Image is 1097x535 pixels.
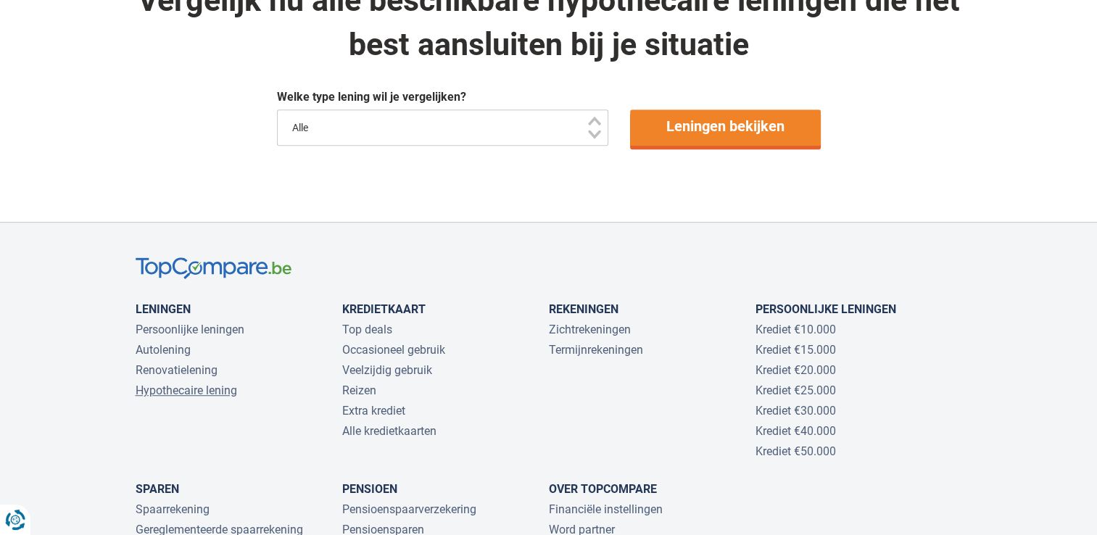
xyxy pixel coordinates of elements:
div: Welke type lening wil je vergelijken? [277,89,821,106]
a: Top deals [342,323,392,336]
a: Pensioen [342,482,397,496]
a: Krediet €10.000 [756,323,836,336]
a: Krediet €40.000 [756,424,836,438]
a: Over TopCompare [549,482,657,496]
a: Leningen bekijken [630,109,821,146]
a: Kredietkaart [342,302,426,316]
a: Krediet €15.000 [756,343,836,357]
a: Persoonlijke leningen [756,302,896,316]
a: Krediet €20.000 [756,363,836,377]
a: Autolening [136,343,191,357]
a: Leningen [136,302,191,316]
a: Krediet €25.000 [756,383,836,397]
a: Pensioenspaarverzekering [342,502,476,516]
a: Reizen [342,383,376,397]
a: Extra krediet [342,404,405,418]
a: Persoonlijke leningen [136,323,244,336]
a: Alle kredietkaarten [342,424,436,438]
a: Krediet €30.000 [756,404,836,418]
a: Occasioneel gebruik [342,343,445,357]
a: Renovatielening [136,363,218,377]
a: Krediet €50.000 [756,444,836,458]
a: Veelzijdig gebruik [342,363,432,377]
a: Sparen [136,482,179,496]
a: Rekeningen [549,302,618,316]
a: Hypothecaire lening [136,383,237,397]
img: TopCompare [136,257,291,280]
a: Termijnrekeningen [549,343,643,357]
a: Financiële instellingen [549,502,663,516]
a: Spaarrekening [136,502,210,516]
a: Zichtrekeningen [549,323,631,336]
